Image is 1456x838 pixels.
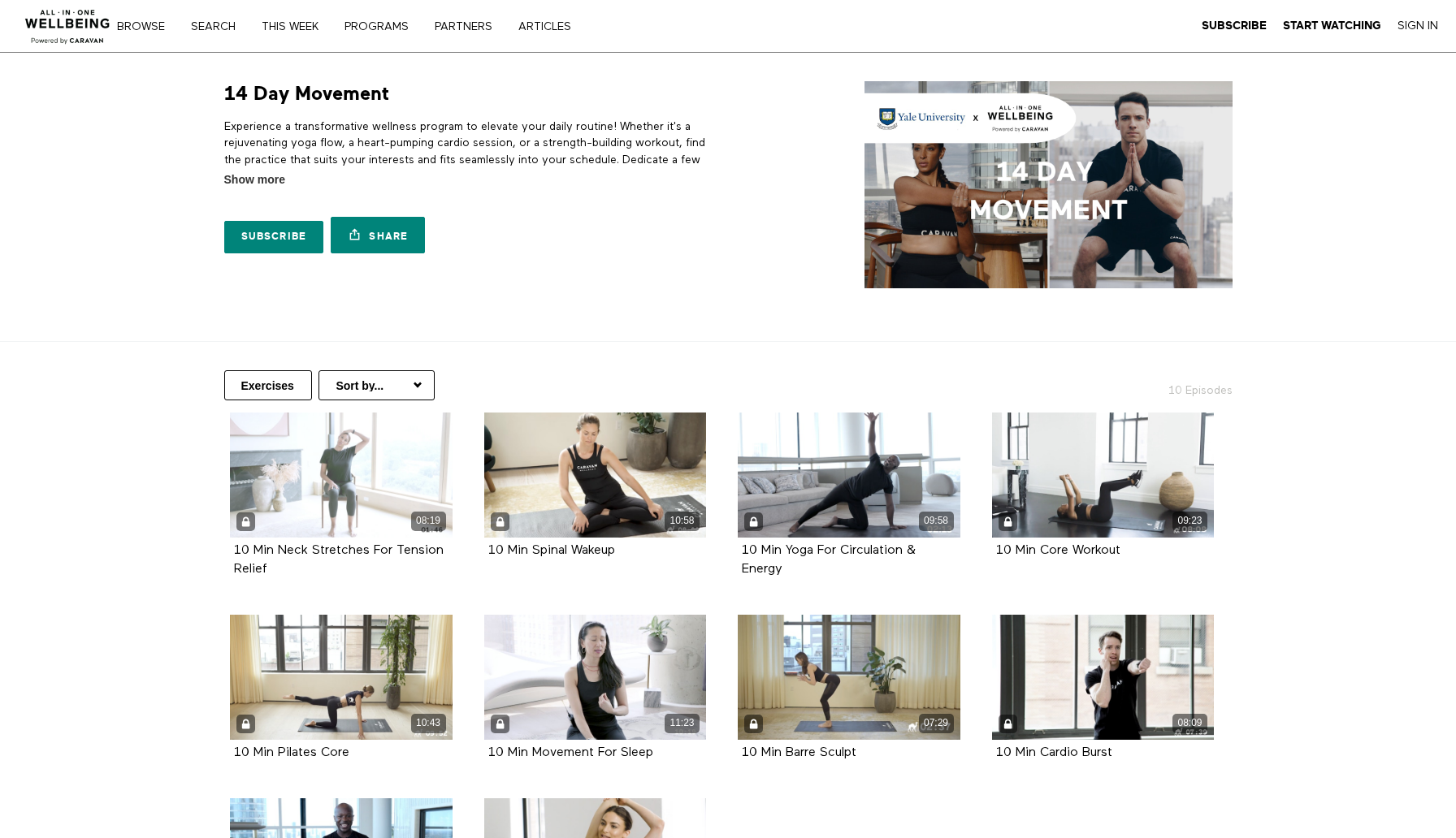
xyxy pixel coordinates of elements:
[224,171,285,188] span: Show more
[1202,19,1267,33] a: Subscribe
[429,21,509,32] a: PARTNERS
[996,544,1120,557] strong: 10 Min Core Workout
[742,746,856,759] strong: 10 Min Barre Sculpt
[234,746,349,758] a: 10 Min Pilates Core
[992,413,1215,538] a: 10 Min Core Workout 09:23
[128,18,604,34] nav: Primary
[230,413,453,538] a: 10 Min Neck Stretches For Tension Relief 08:19
[411,512,446,530] div: 08:19
[185,21,253,32] a: Search
[488,746,653,759] strong: 10 Min Movement For Sleep
[234,746,349,759] strong: 10 Min Pilates Core
[339,21,426,32] a: PROGRAMS
[1283,19,1381,33] a: Start Watching
[111,21,182,32] a: Browse
[996,746,1112,759] strong: 10 Min Cardio Burst
[411,714,446,732] div: 10:43
[1059,370,1242,399] h2: 10 Episodes
[1172,512,1207,530] div: 09:23
[1202,19,1267,32] strong: Subscribe
[513,21,588,32] a: ARTICLES
[996,544,1120,556] a: 10 Min Core Workout
[665,714,700,732] div: 11:23
[230,615,453,740] a: 10 Min Pilates Core 10:43
[742,544,916,575] a: 10 Min Yoga For Circulation & Energy
[1397,19,1438,33] a: Sign In
[742,746,856,758] a: 10 Min Barre Sculpt
[864,81,1233,288] img: 14 Day Movement
[742,544,916,576] strong: 10 Min Yoga For Circulation & Energy
[1283,19,1381,32] strong: Start Watching
[331,217,425,253] a: Share
[484,615,707,740] a: 10 Min Movement For Sleep 11:23
[256,21,336,32] a: THIS WEEK
[992,615,1215,740] a: 10 Min Cardio Burst 08:09
[996,746,1112,758] a: 10 Min Cardio Burst
[224,81,389,106] h1: 14 Day Movement
[234,544,444,576] strong: 10 Min Neck Stretches For Tension Relief
[1172,714,1207,732] div: 08:09
[224,119,722,201] p: Experience a transformative wellness program to elevate your daily routine! Whether it's a rejuve...
[919,714,954,732] div: 07:29
[488,746,653,758] a: 10 Min Movement For Sleep
[738,413,960,538] a: 10 Min Yoga For Circulation & Energy 09:58
[224,221,324,253] a: Subscribe
[738,615,960,740] a: 10 Min Barre Sculpt 07:29
[919,512,954,530] div: 09:58
[234,544,444,575] a: 10 Min Neck Stretches For Tension Relief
